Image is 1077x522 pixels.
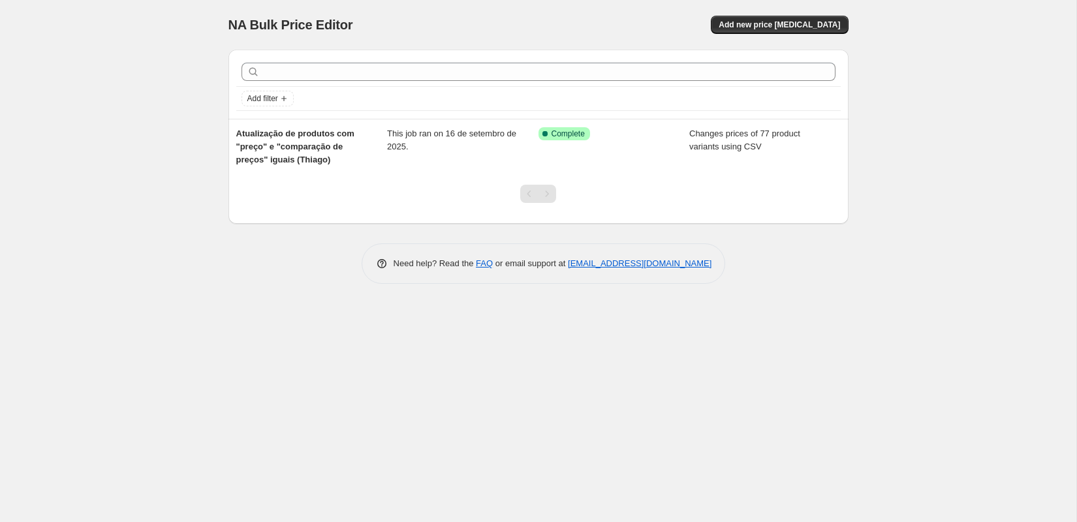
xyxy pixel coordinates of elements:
[387,129,516,151] span: This job ran on 16 de setembro de 2025.
[242,91,294,106] button: Add filter
[520,185,556,203] nav: Pagination
[689,129,800,151] span: Changes prices of 77 product variants using CSV
[236,129,354,164] span: Atualização de produtos com "preço" e "comparação de preços" iguais (Thiago)
[228,18,353,32] span: NA Bulk Price Editor
[247,93,278,104] span: Add filter
[719,20,840,30] span: Add new price [MEDICAL_DATA]
[568,258,711,268] a: [EMAIL_ADDRESS][DOMAIN_NAME]
[394,258,476,268] span: Need help? Read the
[552,129,585,139] span: Complete
[493,258,568,268] span: or email support at
[476,258,493,268] a: FAQ
[711,16,848,34] button: Add new price [MEDICAL_DATA]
